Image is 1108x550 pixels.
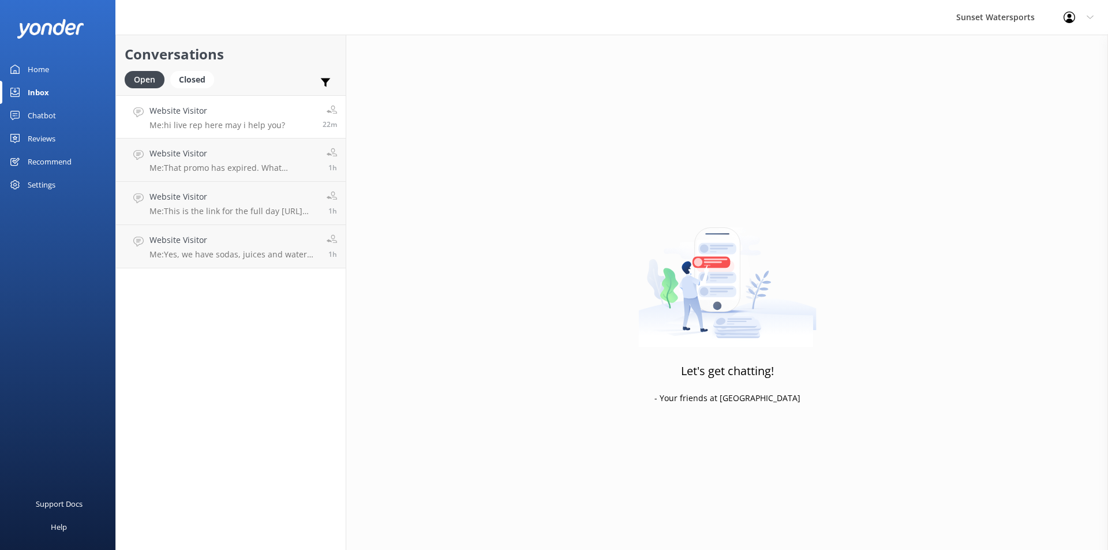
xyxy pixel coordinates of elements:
p: Me: hi live rep here may i help you? [149,120,285,130]
div: Closed [170,71,214,88]
h4: Website Visitor [149,234,318,246]
div: Recommend [28,150,72,173]
h3: Let's get chatting! [681,362,774,380]
img: artwork of a man stealing a conversation from at giant smartphone [638,203,817,347]
a: Website VisitorMe:That promo has expired. What excursion are you trying to book?1h [116,139,346,182]
div: Settings [28,173,55,196]
div: Open [125,71,164,88]
div: Reviews [28,127,55,150]
p: Me: That promo has expired. What excursion are you trying to book? [149,163,318,173]
a: Website VisitorMe:This is the link for the full day [URL][DOMAIN_NAME]1h [116,182,346,225]
a: Closed [170,73,220,85]
a: Website VisitorMe:Yes, we have sodas, juices and water available on all of our tours.1h [116,225,346,268]
a: Website VisitorMe:hi live rep here may i help you?22m [116,95,346,139]
h2: Conversations [125,43,337,65]
span: 07:59am 14-Aug-2025 (UTC -05:00) America/Cancun [328,206,337,216]
img: yonder-white-logo.png [17,19,84,38]
span: 08:08am 14-Aug-2025 (UTC -05:00) America/Cancun [328,163,337,173]
h4: Website Visitor [149,104,285,117]
p: Me: Yes, we have sodas, juices and water available on all of our tours. [149,249,318,260]
p: - Your friends at [GEOGRAPHIC_DATA] [654,392,800,405]
span: 08:46am 14-Aug-2025 (UTC -05:00) America/Cancun [323,119,337,129]
div: Inbox [28,81,49,104]
span: 07:56am 14-Aug-2025 (UTC -05:00) America/Cancun [328,249,337,259]
h4: Website Visitor [149,147,318,160]
p: Me: This is the link for the full day [URL][DOMAIN_NAME] [149,206,318,216]
a: Open [125,73,170,85]
div: Support Docs [36,492,83,515]
div: Home [28,58,49,81]
div: Chatbot [28,104,56,127]
div: Help [51,515,67,538]
h4: Website Visitor [149,190,318,203]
